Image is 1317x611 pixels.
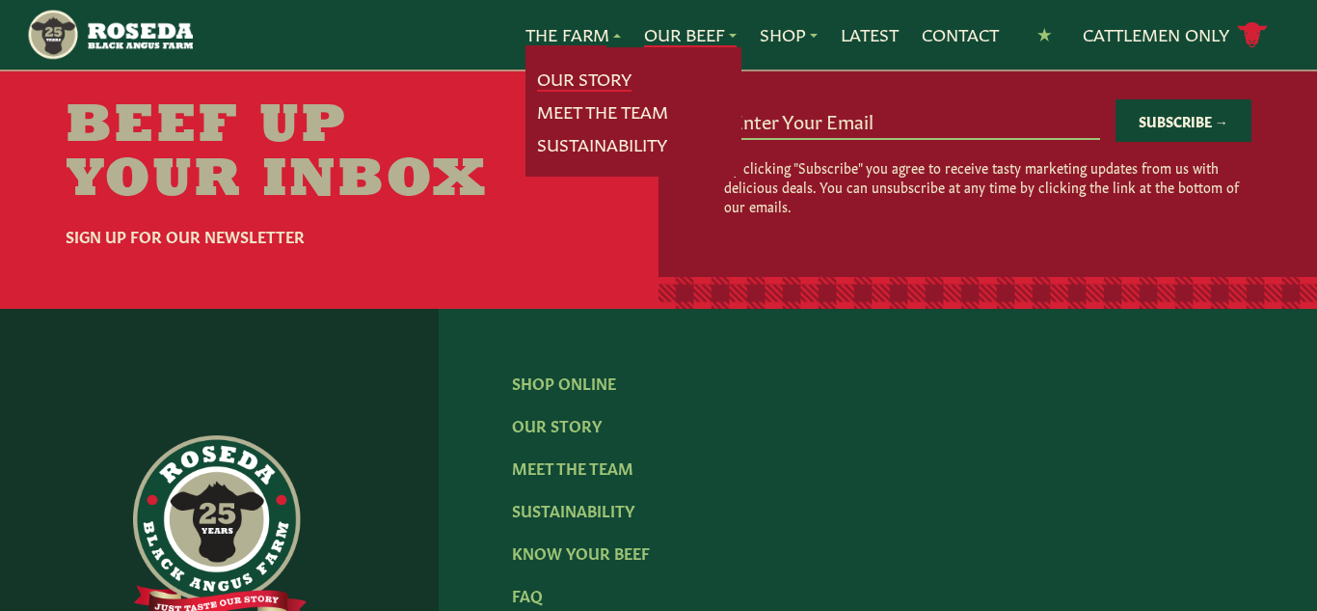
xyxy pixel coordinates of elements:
[724,157,1250,215] p: By clicking "Subscribe" you agree to receive tasty marketing updates from us with delicious deals...
[724,101,1099,138] input: Enter Your Email
[537,67,632,92] a: Our Story
[922,22,999,47] a: Contact
[1083,18,1268,52] a: Cattlemen Only
[537,132,667,157] a: Sustainability
[537,99,668,125] a: Meet The Team
[841,22,899,47] a: Latest
[512,499,634,520] a: Sustainability
[512,542,650,563] a: Know Your Beef
[512,584,543,605] a: FAQ
[1115,99,1251,142] button: Subscribe →
[512,414,602,435] a: Our Story
[26,8,193,62] img: https://roseda.com/wp-content/uploads/2021/05/roseda-25-header.png
[644,22,737,47] a: Our Beef
[66,224,559,247] h6: Sign Up For Our Newsletter
[512,372,616,393] a: Shop Online
[512,457,633,478] a: Meet The Team
[525,22,621,47] a: The Farm
[760,22,818,47] a: Shop
[66,100,559,208] h2: Beef Up Your Inbox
